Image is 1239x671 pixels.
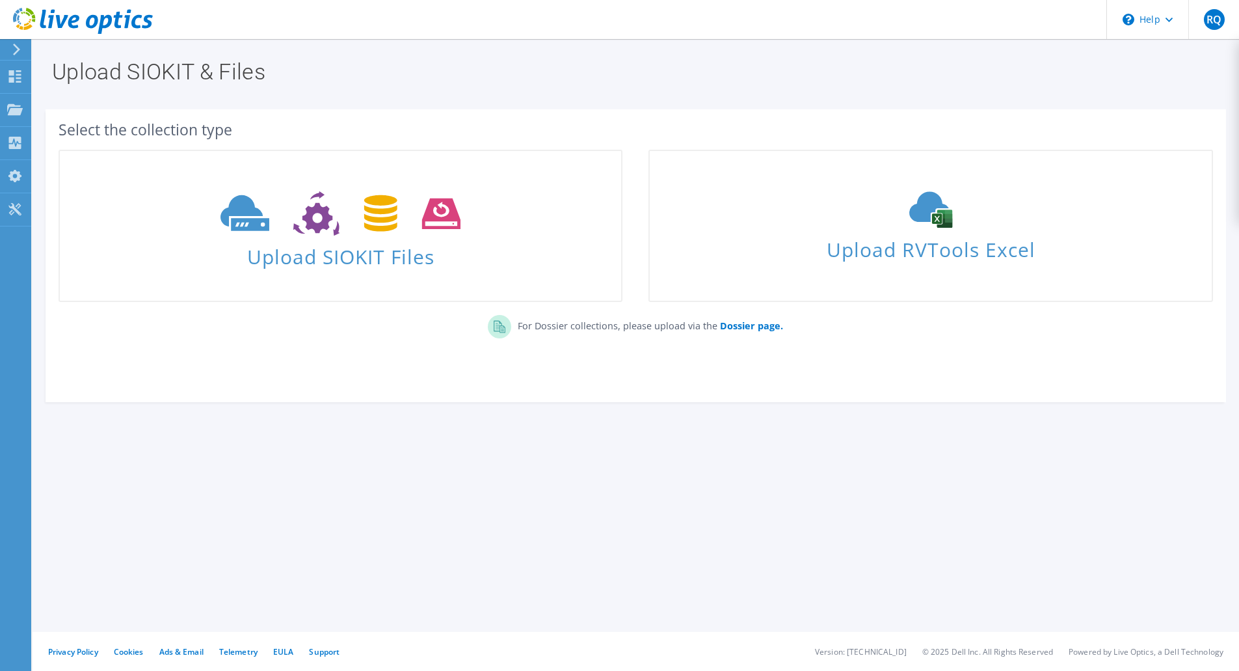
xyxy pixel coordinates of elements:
svg: \n [1123,14,1134,25]
a: Upload RVTools Excel [648,150,1212,302]
p: For Dossier collections, please upload via the [511,315,783,333]
a: Cookies [114,646,144,657]
a: Upload SIOKIT Files [59,150,622,302]
span: Upload SIOKIT Files [60,239,621,267]
span: Upload RVTools Excel [650,232,1211,260]
a: Support [309,646,340,657]
a: Telemetry [219,646,258,657]
div: Select the collection type [59,122,1213,137]
a: Ads & Email [159,646,204,657]
li: © 2025 Dell Inc. All Rights Reserved [922,646,1053,657]
a: Dossier page. [717,320,783,332]
h1: Upload SIOKIT & Files [52,61,1213,83]
b: Dossier page. [720,320,783,332]
span: RQ [1204,9,1225,30]
li: Powered by Live Optics, a Dell Technology [1069,646,1223,657]
li: Version: [TECHNICAL_ID] [815,646,907,657]
a: EULA [273,646,293,657]
a: Privacy Policy [48,646,98,657]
